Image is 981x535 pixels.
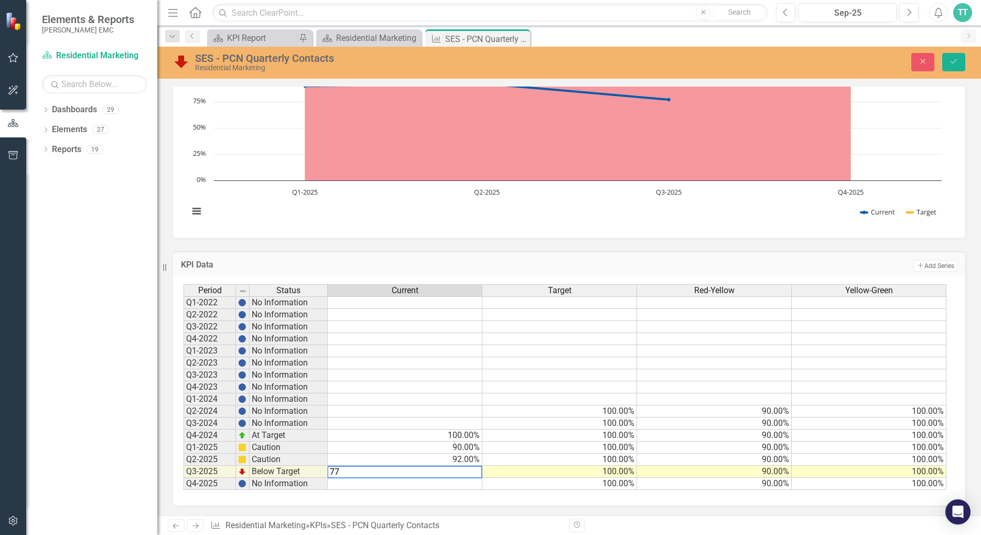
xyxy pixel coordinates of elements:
div: Chart. Highcharts interactive chart. [184,70,955,228]
input: Search Below... [42,75,147,93]
span: Yellow-Green [845,286,893,295]
td: Q2-2022 [184,309,236,321]
td: 100.00% [792,442,946,454]
div: Residential Marketing [336,31,418,45]
a: Residential Marketing [225,520,306,530]
td: Q1-2022 [184,296,236,309]
span: Target [548,286,572,295]
td: Q2-2025 [184,454,236,466]
input: Search ClearPoint... [212,4,768,22]
td: No Information [250,321,328,333]
td: Q1-2023 [184,345,236,357]
span: Period [198,286,222,295]
div: » » [210,520,561,532]
img: BgCOk07PiH71IgAAAABJRU5ErkJggg== [238,395,246,403]
td: 100.00% [792,454,946,466]
div: 27 [92,125,109,134]
td: No Information [250,405,328,418]
img: TnMDeAgwAPMxUmUi88jYAAAAAElFTkSuQmCC [238,467,246,476]
td: 100.00% [792,418,946,430]
a: Residential Marketing [42,50,147,62]
img: cBAA0RP0Y6D5n+AAAAAElFTkSuQmCC [238,443,246,452]
td: Q2-2024 [184,405,236,418]
td: No Information [250,478,328,490]
path: Q1-2025, 90. Current. [303,84,307,88]
img: BgCOk07PiH71IgAAAABJRU5ErkJggg== [238,311,246,319]
td: Q1-2025 [184,442,236,454]
td: Q4-2022 [184,333,236,345]
td: Q2-2023 [184,357,236,369]
div: SES - PCN Quarterly Contacts [445,33,527,46]
text: Q2-2025 [474,187,500,197]
div: 19 [87,145,103,154]
button: Add Series [913,260,957,272]
a: Residential Marketing [319,31,418,45]
span: Elements & Reports [42,13,134,26]
path: Q3-2025, 77. Current. [667,98,671,102]
td: Q3-2024 [184,418,236,430]
td: No Information [250,345,328,357]
div: Sep-25 [802,7,893,19]
img: BgCOk07PiH71IgAAAABJRU5ErkJggg== [238,419,246,427]
td: 100.00% [482,405,637,418]
img: cBAA0RP0Y6D5n+AAAAAElFTkSuQmCC [238,455,246,464]
div: SES - PCN Quarterly Contacts [195,52,617,64]
td: 100.00% [482,466,637,478]
td: Q4-2023 [184,381,236,393]
button: Sep-25 [799,3,897,22]
td: No Information [250,357,328,369]
img: Below Target [173,53,190,70]
td: 100.00% [482,442,637,454]
td: 92.00% [328,454,482,466]
span: Status [276,286,300,295]
td: 90.00% [637,405,792,418]
text: 25% [193,148,206,158]
button: TT [953,3,972,22]
button: Show Current [861,207,895,217]
img: BgCOk07PiH71IgAAAABJRU5ErkJggg== [238,347,246,355]
td: 100.00% [792,430,946,442]
img: zOikAAAAAElFTkSuQmCC [238,431,246,440]
td: Caution [250,442,328,454]
img: BgCOk07PiH71IgAAAABJRU5ErkJggg== [238,335,246,343]
td: No Information [250,381,328,393]
button: View chart menu, Chart [189,204,204,219]
td: 100.00% [328,430,482,442]
img: BgCOk07PiH71IgAAAABJRU5ErkJggg== [238,359,246,367]
span: Current [392,286,418,295]
td: 100.00% [792,405,946,418]
td: No Information [250,369,328,381]
td: No Information [250,333,328,345]
text: 75% [193,96,206,105]
td: No Information [250,296,328,309]
button: Show Target [907,207,937,217]
td: 100.00% [482,454,637,466]
span: Search [728,8,751,16]
a: Elements [52,124,87,136]
td: 100.00% [482,430,637,442]
td: No Information [250,393,328,405]
td: Q4-2024 [184,430,236,442]
img: BgCOk07PiH71IgAAAABJRU5ErkJggg== [238,323,246,331]
h3: KPI Data [181,260,510,270]
button: Search [713,5,766,20]
td: 100.00% [792,478,946,490]
text: 50% [193,122,206,132]
td: 90.00% [637,454,792,466]
div: KPI Report [227,31,296,45]
td: Q3-2025 [184,466,236,478]
a: KPIs [310,520,327,530]
td: 90.00% [637,430,792,442]
img: BgCOk07PiH71IgAAAABJRU5ErkJggg== [238,383,246,391]
div: Residential Marketing [195,64,617,72]
td: 100.00% [482,418,637,430]
img: BgCOk07PiH71IgAAAABJRU5ErkJggg== [238,298,246,307]
td: 90.00% [637,478,792,490]
img: BgCOk07PiH71IgAAAABJRU5ErkJggg== [238,371,246,379]
div: 29 [102,105,119,114]
td: 90.00% [637,442,792,454]
td: Q4-2025 [184,478,236,490]
div: SES - PCN Quarterly Contacts [331,520,439,530]
a: KPI Report [210,31,296,45]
